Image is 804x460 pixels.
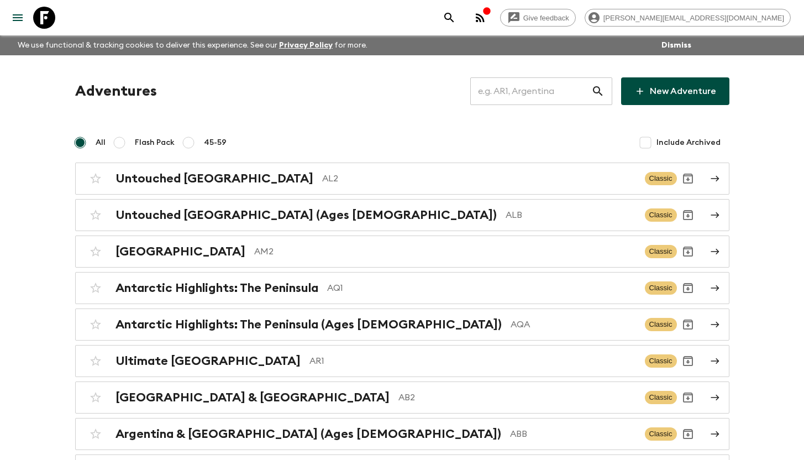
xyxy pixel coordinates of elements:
[135,137,175,148] span: Flash Pack
[645,172,677,185] span: Classic
[115,244,245,259] h2: [GEOGRAPHIC_DATA]
[585,9,791,27] div: [PERSON_NAME][EMAIL_ADDRESS][DOMAIN_NAME]
[645,427,677,441] span: Classic
[115,208,497,222] h2: Untouched [GEOGRAPHIC_DATA] (Ages [DEMOGRAPHIC_DATA])
[597,14,790,22] span: [PERSON_NAME][EMAIL_ADDRESS][DOMAIN_NAME]
[500,9,576,27] a: Give feedback
[75,199,729,231] a: Untouched [GEOGRAPHIC_DATA] (Ages [DEMOGRAPHIC_DATA])ALBClassicArchive
[13,35,372,55] p: We use functional & tracking cookies to deliver this experience. See our for more.
[204,137,227,148] span: 45-59
[115,317,502,332] h2: Antarctic Highlights: The Peninsula (Ages [DEMOGRAPHIC_DATA])
[677,241,699,263] button: Archive
[327,281,636,295] p: AQ1
[96,137,106,148] span: All
[470,76,591,107] input: e.g. AR1, Argentina
[677,277,699,299] button: Archive
[645,318,677,331] span: Classic
[645,208,677,222] span: Classic
[645,281,677,295] span: Classic
[322,172,636,185] p: AL2
[621,77,729,105] a: New Adventure
[510,427,636,441] p: ABB
[656,137,721,148] span: Include Archived
[75,309,729,341] a: Antarctic Highlights: The Peninsula (Ages [DEMOGRAPHIC_DATA])AQAClassicArchive
[115,354,301,368] h2: Ultimate [GEOGRAPHIC_DATA]
[506,208,636,222] p: ALB
[7,7,29,29] button: menu
[75,80,157,102] h1: Adventures
[75,236,729,268] a: [GEOGRAPHIC_DATA]AM2ClassicArchive
[659,38,694,53] button: Dismiss
[279,41,333,49] a: Privacy Policy
[115,171,313,186] h2: Untouched [GEOGRAPHIC_DATA]
[677,386,699,409] button: Archive
[75,418,729,450] a: Argentina & [GEOGRAPHIC_DATA] (Ages [DEMOGRAPHIC_DATA])ABBClassicArchive
[75,381,729,414] a: [GEOGRAPHIC_DATA] & [GEOGRAPHIC_DATA]AB2ClassicArchive
[677,204,699,226] button: Archive
[115,390,390,405] h2: [GEOGRAPHIC_DATA] & [GEOGRAPHIC_DATA]
[254,245,636,258] p: AM2
[677,350,699,372] button: Archive
[645,354,677,368] span: Classic
[115,427,501,441] h2: Argentina & [GEOGRAPHIC_DATA] (Ages [DEMOGRAPHIC_DATA])
[677,423,699,445] button: Archive
[511,318,636,331] p: AQA
[677,313,699,336] button: Archive
[517,14,575,22] span: Give feedback
[309,354,636,368] p: AR1
[677,168,699,190] button: Archive
[75,345,729,377] a: Ultimate [GEOGRAPHIC_DATA]AR1ClassicArchive
[645,391,677,404] span: Classic
[438,7,460,29] button: search adventures
[75,272,729,304] a: Antarctic Highlights: The PeninsulaAQ1ClassicArchive
[75,163,729,195] a: Untouched [GEOGRAPHIC_DATA]AL2ClassicArchive
[115,281,318,295] h2: Antarctic Highlights: The Peninsula
[398,391,636,404] p: AB2
[645,245,677,258] span: Classic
